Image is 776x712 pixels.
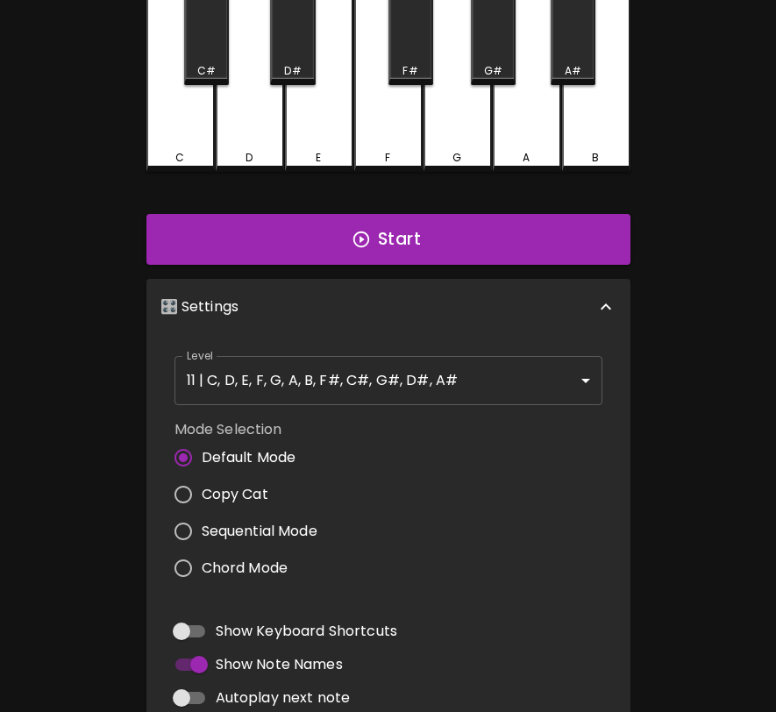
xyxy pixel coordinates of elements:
[202,558,288,579] span: Chord Mode
[216,654,343,675] span: Show Note Names
[452,150,461,166] div: G
[216,621,397,642] span: Show Keyboard Shortcuts
[146,279,630,335] div: 🎛️ Settings
[197,63,216,79] div: C#
[202,447,296,468] span: Default Mode
[160,296,239,317] p: 🎛️ Settings
[385,150,390,166] div: F
[202,484,268,505] span: Copy Cat
[202,521,317,542] span: Sequential Mode
[592,150,599,166] div: B
[565,63,581,79] div: A#
[175,150,184,166] div: C
[187,348,214,363] label: Level
[246,150,253,166] div: D
[216,687,351,708] span: Autoplay next note
[402,63,417,79] div: F#
[284,63,301,79] div: D#
[316,150,321,166] div: E
[174,356,602,405] div: 11 | C, D, E, F, G, A, B, F#, C#, G#, D#, A#
[523,150,530,166] div: A
[174,419,331,439] label: Mode Selection
[146,214,630,265] button: Start
[484,63,502,79] div: G#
